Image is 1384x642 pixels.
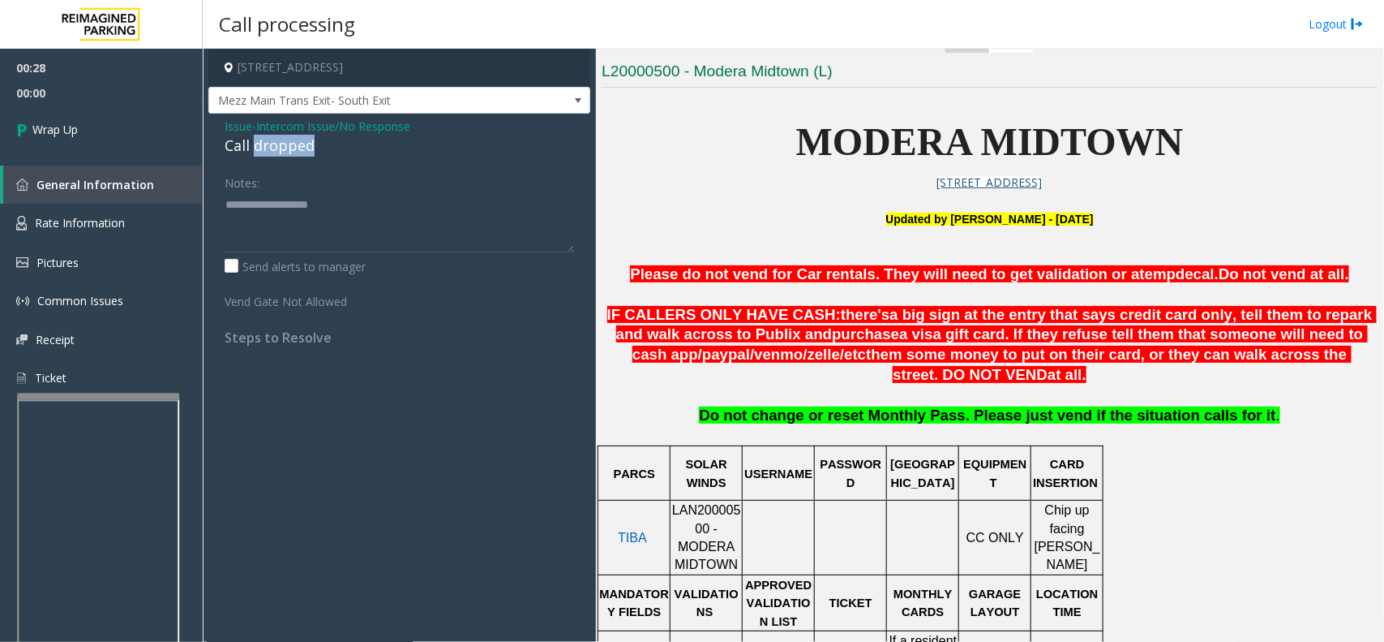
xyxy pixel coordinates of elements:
[829,597,872,610] span: TICKET
[225,135,574,157] div: Call dropped
[256,118,410,135] span: Intercom Issue/No Response
[844,346,866,364] span: etc
[16,179,28,191] img: 'icon'
[16,257,28,268] img: 'icon'
[832,325,899,343] span: purchase
[840,346,844,363] span: /
[225,330,574,346] h4: Steps to Resolve
[36,177,154,192] span: General Information
[672,503,741,571] span: LAN20000500 - MODERA MIDTOWN
[893,588,956,618] span: MONTHLY CARDS
[796,120,1184,163] span: MODERA MIDTOWN
[1033,458,1098,489] span: CARD INSERTION
[820,458,881,489] span: PASSWORD
[675,588,739,618] span: VALIDATIONS
[937,176,1043,189] a: [STREET_ADDRESS]
[16,371,27,386] img: 'icon'
[1048,366,1086,383] span: at all.
[745,579,815,628] span: APPROVED VALIDATION LIST
[221,287,370,310] label: Vend Gate Not Allowed
[208,49,590,87] h4: [STREET_ADDRESS]
[1176,265,1219,282] span: decal.
[1309,15,1364,32] a: Logout
[35,215,125,231] span: Rate Information
[803,346,808,363] span: /
[618,531,647,545] span: TIBA
[209,88,513,114] span: Mezz Main Trans Exit- South Exit
[37,293,123,308] span: Common Issues
[1035,503,1100,571] span: Chip up facing [PERSON_NAME]
[16,295,29,308] img: 'icon'
[966,531,1024,545] span: CC ONLY
[754,346,803,364] span: venmo
[686,458,731,489] span: SOLAR WINDS
[614,467,655,480] span: PARCS
[750,346,754,363] span: /
[32,121,78,138] span: Wrap Up
[1276,407,1280,424] span: .
[36,332,75,347] span: Receipt
[744,467,812,480] span: USERNAME
[969,588,1024,618] span: GARAGE LAYOUT
[1036,588,1102,618] span: LOCATION TIME
[841,306,889,323] span: there's
[937,175,1043,190] span: [STREET_ADDRESS]
[963,458,1026,489] span: EQUIPMENT
[886,213,1094,226] font: pdated by [PERSON_NAME] - [DATE]
[36,255,79,270] span: Pictures
[808,346,840,364] span: zelle
[225,118,252,135] span: Issue
[618,532,647,545] a: TIBA
[632,325,1368,363] span: a visa gift card. If they refuse tell them that someone will need to cash app/
[3,166,203,204] a: General Information
[1351,15,1364,32] img: logout
[1219,265,1349,282] span: Do not vend at all.
[225,169,259,192] label: Notes:
[1140,265,1176,282] span: temp
[630,265,1139,282] span: Please do not vend for Car rentals. They will need to get validation or a
[211,4,363,44] h3: Call processing
[225,258,366,275] label: Send alerts to manager
[616,306,1377,343] span: a big sign at the entry that says credit card only, tell them to repark and walk across to Publix...
[16,334,28,345] img: 'icon'
[35,370,66,386] span: Ticket
[702,346,750,364] span: paypal
[699,407,1275,424] span: Do not change or reset Monthly Pass. Please just vend if the situation calls for it
[866,346,1351,383] span: them some money to put on their card, or they can walk across the street. DO NOT VEND
[600,588,669,618] span: MANDATORY FIELDS
[602,61,1378,88] h3: L20000500 - Modera Midtown (L)
[886,211,894,226] font: U
[16,216,27,231] img: 'icon'
[607,306,841,323] span: IF CALLERS ONLY HAVE CASH:
[890,458,955,489] span: [GEOGRAPHIC_DATA]
[252,118,410,134] span: -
